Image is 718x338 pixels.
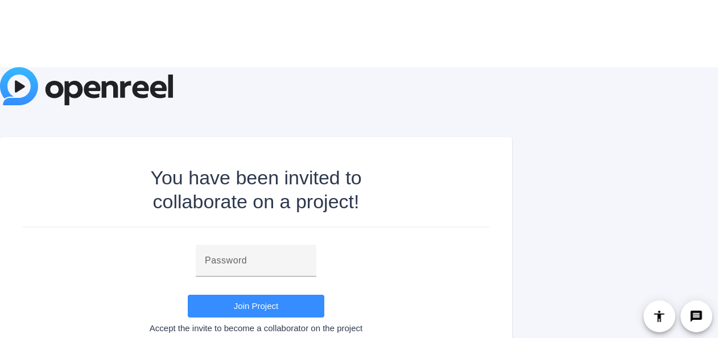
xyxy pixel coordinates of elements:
input: Password [205,254,307,267]
mat-icon: message [690,310,703,323]
div: You have been invited to collaborate on a project! [120,166,393,213]
span: Join Project [234,301,278,311]
mat-icon: accessibility [653,310,666,323]
button: Join Project [188,295,324,318]
div: Accept the invite to become a collaborator on the project [23,323,489,333]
